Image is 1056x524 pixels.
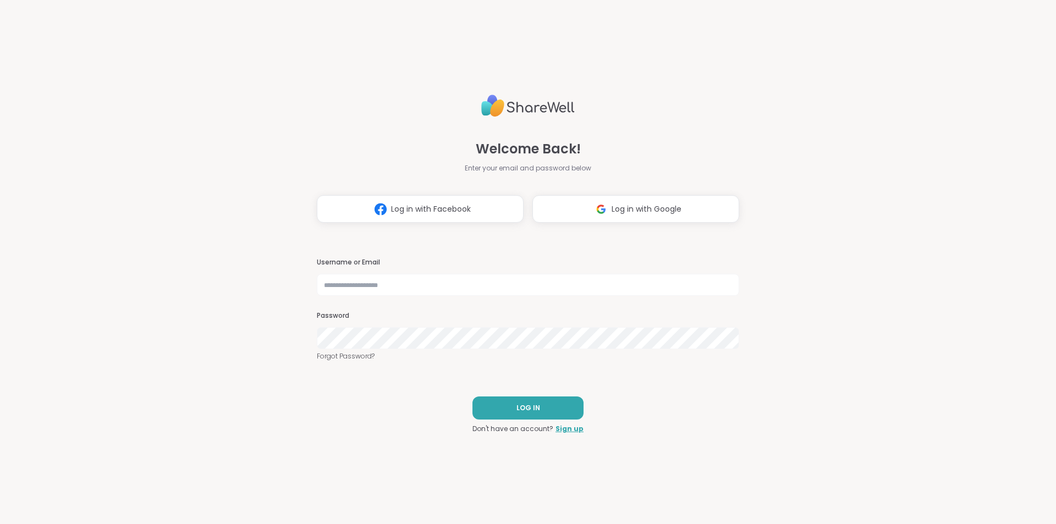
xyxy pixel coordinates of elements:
img: ShareWell Logomark [591,199,612,219]
span: Log in with Google [612,203,681,215]
button: LOG IN [472,396,584,420]
span: LOG IN [516,403,540,413]
span: Don't have an account? [472,424,553,434]
h3: Password [317,311,739,321]
button: Log in with Facebook [317,195,524,223]
a: Forgot Password? [317,351,739,361]
button: Log in with Google [532,195,739,223]
h3: Username or Email [317,258,739,267]
img: ShareWell Logomark [370,199,391,219]
a: Sign up [555,424,584,434]
span: Welcome Back! [476,139,581,159]
span: Enter your email and password below [465,163,591,173]
img: ShareWell Logo [481,90,575,122]
span: Log in with Facebook [391,203,471,215]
